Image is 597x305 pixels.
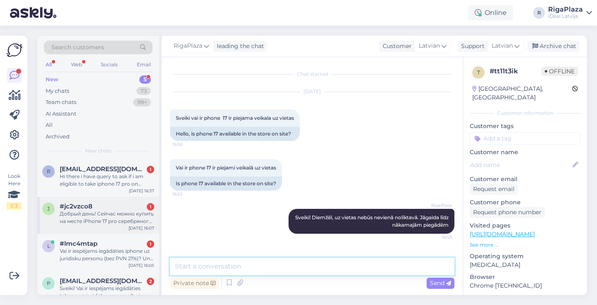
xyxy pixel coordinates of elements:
[548,6,583,13] div: RigaPlaza
[379,42,412,51] div: Customer
[99,59,119,70] div: Socials
[44,59,53,70] div: All
[7,42,22,58] img: Askly Logo
[492,41,513,51] span: Latvian
[60,203,92,210] span: #jc2vzco8
[468,5,513,20] div: Online
[60,173,154,188] div: Hi there i have query to ask if i am eligible to take iphone 17 pro on lease?
[470,122,580,131] p: Customer tags
[174,41,202,51] span: RigaPlaza
[60,285,154,300] div: Sveiki! Vai ir iespējams iegādāties Iphone uz juridisku personu (bez pvn 21%)? Un vai nenāksies t...
[470,241,580,249] p: See more ...
[139,75,151,84] div: 5
[147,166,154,173] div: 1
[136,87,151,95] div: 73
[7,202,22,210] div: 1 / 3
[147,278,154,285] div: 2
[46,121,53,129] div: All
[46,98,76,107] div: Team chats
[421,202,452,208] span: RigaPlaza
[470,175,580,184] p: Customer email
[60,247,154,262] div: Vai ir iespējams iegādāties iphone uz juridisku personu (bez PVN 21%)? Un vai nenāksies atpakot t...
[170,127,300,141] div: Hello, is phone 17 available in the store on site?
[470,148,580,157] p: Customer name
[172,141,204,148] span: 16:50
[548,6,592,19] a: RigaPlazaiDeal Latvija
[60,165,146,173] span: rishabkumar1500@gmail.com
[7,172,22,210] div: Look Here
[470,184,518,195] div: Request email
[472,85,572,102] div: [GEOGRAPHIC_DATA], [GEOGRAPHIC_DATA]
[46,110,76,118] div: AI Assistant
[129,262,154,269] div: [DATE] 16:05
[60,240,97,247] span: #lmc4mtap
[214,42,264,51] div: leading the chat
[135,59,153,70] div: Email
[470,207,545,218] div: Request phone number
[548,13,583,19] div: iDeal Latvija
[133,98,151,107] div: 99+
[470,221,580,230] p: Visited pages
[147,240,154,248] div: 1
[60,277,146,285] span: pivi656@gmail.com
[430,279,451,287] span: Send
[129,225,154,231] div: [DATE] 16:07
[170,70,454,78] div: Chat started
[176,115,294,121] span: Sveiki vai ir phone 17 ir piejama veikala uz vietas
[147,203,154,211] div: 1
[60,210,154,225] div: Добрый день! Сейчас можно купить на месте iPhone 17 pro серебряного цвета ?
[470,261,580,269] p: [MEDICAL_DATA]
[46,87,69,95] div: My chats
[69,59,84,70] div: Web
[47,206,50,212] span: j
[170,278,219,289] div: Private note
[47,280,51,286] span: p
[470,230,535,238] a: [URL][DOMAIN_NAME]
[170,177,282,191] div: Is phone 17 available in the store on site?
[541,67,578,76] span: Offline
[421,234,452,240] span: 16:53
[419,41,440,51] span: Latvian
[129,188,154,194] div: [DATE] 16:37
[470,198,580,207] p: Customer phone
[470,160,571,169] input: Add name
[51,43,104,52] span: Search customers
[470,252,580,261] p: Operating system
[470,281,580,290] p: Chrome [TECHNICAL_ID]
[46,75,58,84] div: New
[47,168,51,174] span: r
[176,165,276,171] span: Vai ir phone 17 ir piejami veikalā uz vietas
[470,132,580,145] input: Add a tag
[458,42,485,51] div: Support
[533,7,545,19] div: R
[477,69,480,75] span: t
[470,109,580,117] div: Customer information
[470,273,580,281] p: Browser
[490,66,541,76] div: # tt11t3ik
[527,41,580,52] div: Archive chat
[46,133,70,141] div: Archived
[172,191,204,197] span: 16:52
[295,214,450,228] span: Sveiki! Diemžēl, uz vietas nebūs nevienā noliktavā. Jāgaida līdz nākamajām piegādēm
[47,243,50,249] span: l
[170,88,454,95] div: [DATE]
[85,147,112,155] span: New chats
